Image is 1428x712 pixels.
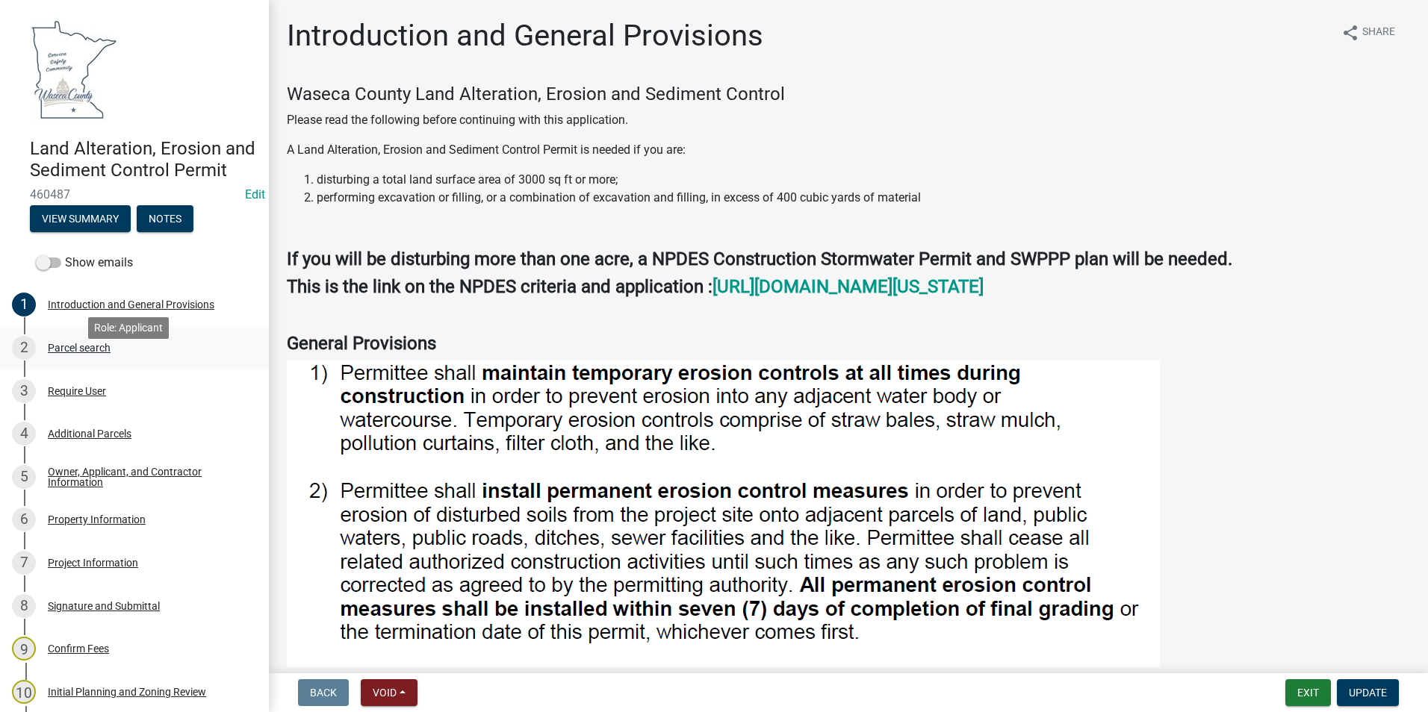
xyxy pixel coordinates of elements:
[30,16,118,122] img: Waseca County, Minnesota
[137,213,193,225] wm-modal-confirm: Notes
[48,386,106,396] div: Require User
[1337,679,1399,706] button: Update
[1285,679,1331,706] button: Exit
[30,138,257,181] h4: Land Alteration, Erosion and Sediment Control Permit
[12,508,36,531] div: 6
[287,111,1410,129] p: Please read the following before continuing with this application.
[137,205,193,232] button: Notes
[30,213,131,225] wm-modal-confirm: Summary
[287,18,763,54] h1: Introduction and General Provisions
[12,551,36,575] div: 7
[48,466,245,487] div: Owner, Applicant, and Contractor Information
[287,276,713,297] strong: This is the link on the NPDES criteria and application :
[48,558,138,568] div: Project Information
[12,680,36,704] div: 10
[48,343,111,353] div: Parcel search
[1341,24,1359,42] i: share
[12,637,36,661] div: 9
[245,187,265,202] a: Edit
[317,171,1410,189] li: disturbing a total land surface area of 3000 sq ft or more;
[30,187,239,202] span: 460487
[12,379,36,403] div: 3
[287,141,1410,159] p: A Land Alteration, Erosion and Sediment Control Permit is needed if you are:
[48,428,131,439] div: Additional Parcels
[48,299,214,310] div: Introduction and General Provisions
[1362,24,1395,42] span: Share
[373,687,397,699] span: Void
[12,293,36,316] div: 1
[713,276,984,297] a: [URL][DOMAIN_NAME][US_STATE]
[287,84,1410,105] h4: Waseca County Land Alteration, Erosion and Sediment Control
[12,465,36,489] div: 5
[30,205,131,232] button: View Summary
[1329,18,1407,47] button: shareShare
[245,187,265,202] wm-modal-confirm: Edit Application Number
[361,679,417,706] button: Void
[12,422,36,446] div: 4
[88,317,169,339] div: Role: Applicant
[12,594,36,618] div: 8
[12,336,36,360] div: 2
[48,514,146,525] div: Property Information
[298,679,349,706] button: Back
[36,254,133,272] label: Show emails
[287,333,436,354] strong: General Provisions
[287,249,1232,269] strong: If you will be disturbing more than one acre, a NPDES Construction Stormwater Permit and SWPPP pl...
[48,687,206,697] div: Initial Planning and Zoning Review
[48,601,160,611] div: Signature and Submittal
[310,687,337,699] span: Back
[48,643,109,654] div: Confirm Fees
[317,189,1410,207] li: performing excavation or filling, or a combination of excavation and filling, in excess of 400 cu...
[1349,687,1387,699] span: Update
